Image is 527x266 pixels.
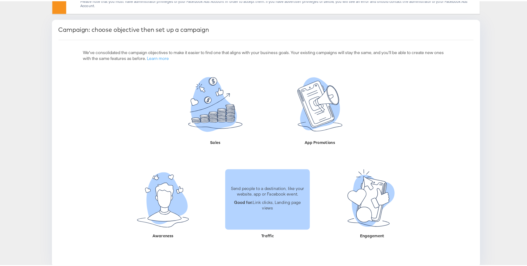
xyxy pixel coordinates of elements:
[229,184,306,196] p: Send people to a destination, like your website, app or Facebook event.
[272,137,366,144] div: App Promotions
[229,198,306,209] p: Link clicks, Landing page views
[220,231,314,238] div: Traffic
[147,54,169,60] a: Learn more
[58,25,209,32] div: Campaign: choose objective then set up a campaign
[234,198,252,204] strong: Good for:
[168,137,262,144] div: Sales
[116,231,210,238] div: Awareness
[83,44,449,60] div: We've consolidated the campaign objectives to make it easier to find one that aligns with your bu...
[325,231,419,238] div: Engagement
